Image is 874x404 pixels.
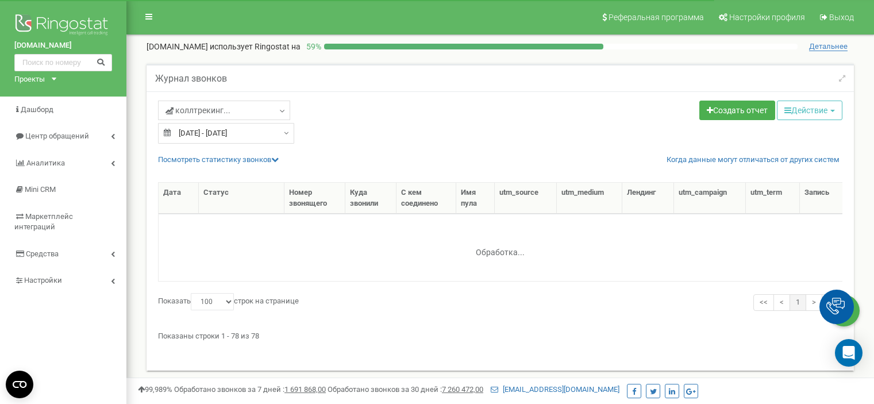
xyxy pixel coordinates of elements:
[158,101,290,120] a: коллтрекинг...
[26,249,59,258] span: Средства
[491,385,619,394] a: [EMAIL_ADDRESS][DOMAIN_NAME]
[6,371,33,398] button: Open CMP widget
[456,183,495,214] th: Имя пула
[429,238,572,256] div: Обработка...
[396,183,456,214] th: С кем соединено
[495,183,556,214] th: utm_source
[158,155,279,164] a: Посмотреть cтатистику звонков
[158,326,842,342] div: Показаны строки 1 - 78 из 78
[174,385,326,394] span: Обработано звонков за 7 дней :
[147,41,301,52] p: [DOMAIN_NAME]
[14,74,45,85] div: Проекты
[25,185,56,194] span: Mini CRM
[699,101,775,120] a: Создать отчет
[191,293,234,310] select: Показатьстрок на странице
[165,105,230,116] span: коллтрекинг...
[674,183,745,214] th: utm_campaign
[155,74,227,84] h5: Журнал звонков
[790,294,806,311] a: 1
[442,385,483,394] u: 7 260 472,00
[210,42,301,51] span: использует Ringostat на
[328,385,483,394] span: Обработано звонков за 30 дней :
[729,13,805,22] span: Настройки профиля
[14,11,112,40] img: Ringostat logo
[21,105,53,114] span: Дашборд
[284,183,345,214] th: Номер звонящего
[159,183,199,214] th: Дата
[301,41,324,52] p: 59 %
[345,183,396,214] th: Куда звонили
[609,13,704,22] span: Реферальная программа
[622,183,674,214] th: Лендинг
[809,42,848,51] span: Детальнее
[806,294,822,311] a: >
[26,159,65,167] span: Аналитика
[24,276,62,284] span: Настройки
[14,212,73,232] span: Маркетплейс интеграций
[158,293,299,310] label: Показать строк на странице
[199,183,284,214] th: Статус
[25,132,89,140] span: Центр обращений
[835,339,863,367] div: Open Intercom Messenger
[746,183,800,214] th: utm_term
[667,155,840,166] a: Когда данные могут отличаться от других систем
[14,40,112,51] a: [DOMAIN_NAME]
[829,13,854,22] span: Выход
[777,101,842,120] button: Действие
[14,54,112,71] input: Поиск по номеру
[753,294,774,311] a: <<
[773,294,790,311] a: <
[557,183,622,214] th: utm_medium
[138,385,172,394] span: 99,989%
[284,385,326,394] u: 1 691 868,00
